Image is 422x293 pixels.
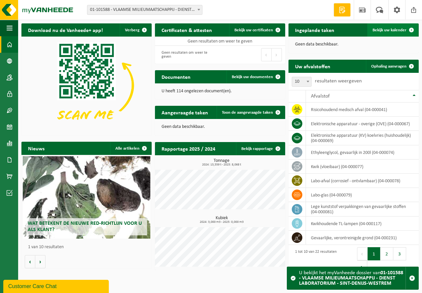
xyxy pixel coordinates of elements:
[87,5,202,15] span: 01-101588 - VLAAMSE MILIEUMAATSCHAPPIJ - DIENST LABORATORIUM - SINT-DENIJS-WESTREM
[21,23,109,36] h2: Download nu de Vanheede+ app!
[306,202,419,217] td: lege kunststof verpakkingen van gevaarlijke stoffen (04-000081)
[371,64,407,69] span: Ophaling aanvragen
[292,247,337,274] div: 1 tot 10 van 22 resultaten
[306,217,419,231] td: kwikhoudende TL-lampen (04-000117)
[232,75,273,79] span: Bekijk uw documenten
[158,47,217,62] div: Geen resultaten om weer te geven
[234,28,273,32] span: Bekijk uw certificaten
[87,5,202,15] span: 01-101588 - VLAAMSE MILIEUMAATSCHAPPIJ - DIENST LABORATORIUM - SINT-DENIJS-WESTREM
[288,23,341,36] h2: Ingeplande taken
[380,247,393,260] button: 2
[155,37,285,46] td: Geen resultaten om weer te geven
[393,247,406,260] button: 3
[315,78,362,84] label: resultaten weergeven
[357,247,368,260] button: Previous
[155,23,219,36] h2: Certificaten & attesten
[158,163,285,166] span: 2024: 13,559 t - 2025: 8,068 t
[299,267,406,289] div: U bekijkt het myVanheede dossier van
[306,188,419,202] td: labo-glas (04-000079)
[299,270,403,286] strong: 01-101588 - VLAAMSE MILIEUMAATSCHAPPIJ - DIENST LABORATORIUM - SINT-DENIJS-WESTREM
[162,125,279,129] p: Geen data beschikbaar.
[373,28,407,32] span: Bekijk uw kalender
[229,23,285,37] a: Bekijk uw certificaten
[288,60,337,73] h2: Uw afvalstoffen
[295,42,412,47] p: Geen data beschikbaar.
[306,131,419,145] td: elektronische apparatuur (KV) koelvries (huishoudelijk) (04-000069)
[222,110,273,115] span: Toon de aangevraagde taken
[306,174,419,188] td: labo-afval (corrosief - ontvlambaar) (04-000078)
[226,70,285,83] a: Bekijk uw documenten
[292,77,312,87] span: 10
[125,28,139,32] span: Verberg
[306,160,419,174] td: kwik (vloeibaar) (04-000077)
[162,89,279,94] p: U heeft 114 ongelezen document(en).
[272,48,282,61] button: Next
[261,48,272,61] button: Previous
[110,142,151,155] a: Alle artikelen
[306,231,419,245] td: gevaarlijke, verontreinigde grond (04-000231)
[28,245,148,249] p: 1 van 10 resultaten
[155,70,197,83] h2: Documenten
[21,142,51,155] h2: Nieuws
[368,247,380,260] button: 1
[236,142,285,155] a: Bekijk rapportage
[306,103,419,117] td: risicohoudend medisch afval (04-000041)
[367,23,418,37] a: Bekijk uw kalender
[158,159,285,166] h3: Tonnage
[292,77,311,86] span: 10
[217,106,285,119] a: Toon de aangevraagde taken
[28,221,142,232] span: Wat betekent de nieuwe RED-richtlijn voor u als klant?
[158,220,285,224] span: 2024: 3,000 m3 - 2025: 0,000 m3
[21,37,152,134] img: Download de VHEPlus App
[120,23,151,37] button: Verberg
[366,60,418,73] a: Ophaling aanvragen
[3,278,110,293] iframe: chat widget
[155,106,215,119] h2: Aangevraagde taken
[25,255,35,268] button: Vorige
[158,216,285,224] h3: Kubiek
[311,94,330,99] span: Afvalstof
[306,117,419,131] td: elektronische apparatuur - overige (OVE) (04-000067)
[35,255,45,268] button: Volgende
[357,260,367,274] button: Next
[306,145,419,160] td: ethyleenglycol, gevaarlijk in 200l (04-000074)
[23,156,150,239] a: Wat betekent de nieuwe RED-richtlijn voor u als klant?
[155,142,222,155] h2: Rapportage 2025 / 2024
